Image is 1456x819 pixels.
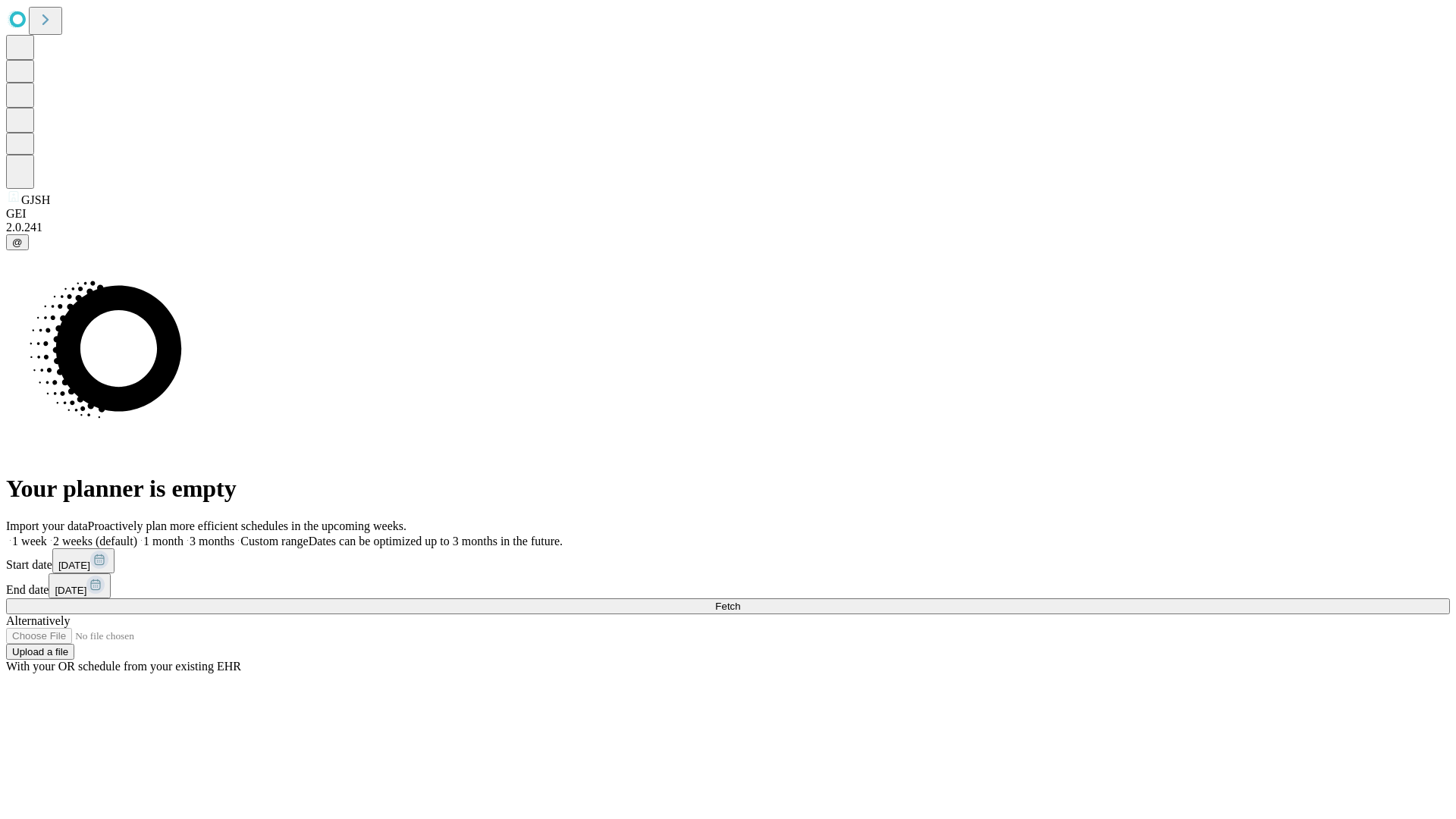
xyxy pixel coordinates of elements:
span: 2 weeks (default) [53,535,137,548]
h1: Your planner is empty [6,475,1450,503]
span: With your OR schedule from your existing EHR [6,660,241,673]
button: @ [6,234,29,250]
span: GJSH [21,193,50,206]
span: 3 months [190,535,234,548]
button: Upload a file [6,644,74,660]
span: Dates can be optimized up to 3 months in the future. [309,535,563,548]
div: 2.0.241 [6,221,1450,234]
span: 1 month [143,535,184,548]
span: [DATE] [55,585,86,596]
span: Alternatively [6,614,70,627]
span: Custom range [240,535,308,548]
span: 1 week [12,535,47,548]
div: End date [6,573,1450,598]
button: Fetch [6,598,1450,614]
span: Proactively plan more efficient schedules in the upcoming weeks. [88,519,406,532]
span: Import your data [6,519,88,532]
span: @ [12,237,23,248]
span: [DATE] [58,560,90,571]
span: Fetch [715,601,740,612]
div: Start date [6,548,1450,573]
button: [DATE] [49,573,111,598]
div: GEI [6,207,1450,221]
button: [DATE] [52,548,115,573]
